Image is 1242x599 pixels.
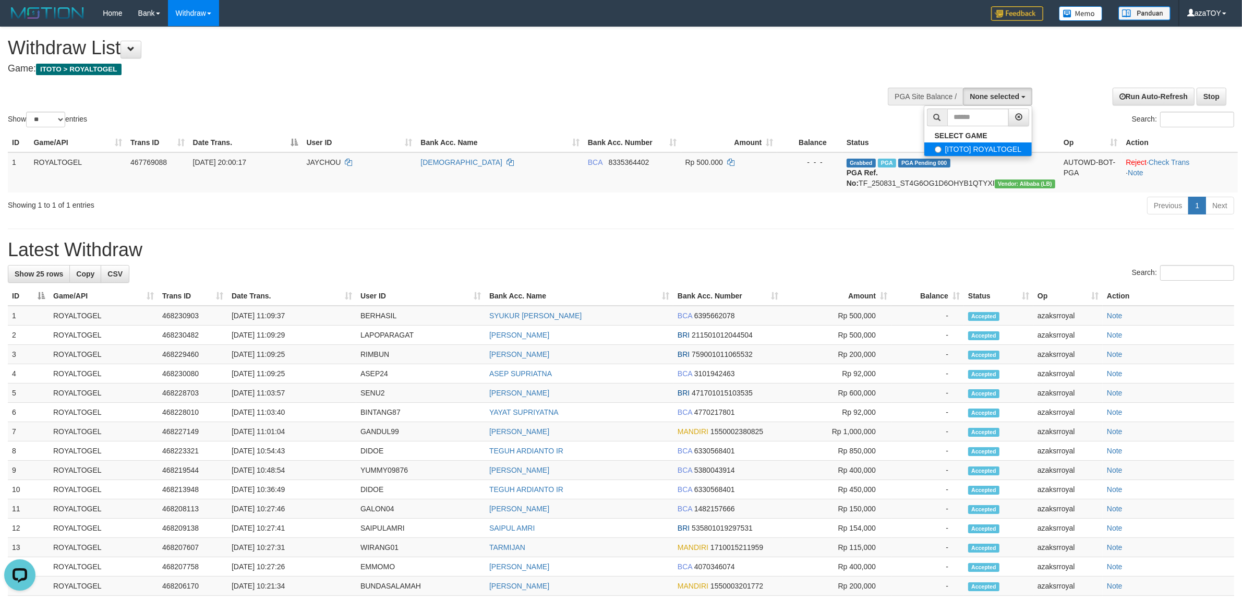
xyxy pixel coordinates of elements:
span: Accepted [968,409,999,417]
td: azaksrroyal [1033,403,1103,422]
a: Copy [69,265,101,283]
span: BCA [678,466,692,474]
td: Rp 200,000 [782,577,891,596]
span: Copy 4070346074 to clipboard [694,562,735,571]
b: SELECT GAME [935,131,987,140]
td: AUTOWD-BOT-PGA [1059,152,1122,193]
span: CSV [107,270,123,278]
span: Accepted [968,447,999,456]
td: WIRANG01 [356,538,485,557]
td: 6 [8,403,49,422]
span: BCA [678,447,692,455]
td: 11 [8,499,49,519]
a: Note [1107,350,1123,358]
td: GANDUL99 [356,422,485,441]
input: Search: [1160,112,1234,127]
td: azaksrroyal [1033,538,1103,557]
td: azaksrroyal [1033,441,1103,461]
td: 468230482 [158,326,227,345]
td: 468229460 [158,345,227,364]
label: Search: [1132,112,1234,127]
td: - [891,519,964,538]
td: Rp 400,000 [782,461,891,480]
th: ID [8,133,29,152]
img: Button%20Memo.svg [1059,6,1103,21]
span: Accepted [968,486,999,495]
th: Trans ID: activate to sort column ascending [126,133,189,152]
span: BCA [678,312,692,320]
label: Show entries [8,112,87,127]
td: Rp 92,000 [782,364,891,384]
td: - [891,364,964,384]
td: ROYALTOGEL [49,519,158,538]
a: [PERSON_NAME] [489,350,549,358]
a: SAIPUL AMRI [489,524,535,532]
td: [DATE] 10:36:49 [227,480,356,499]
span: Copy 1710015211959 to clipboard [710,543,763,552]
span: BRI [678,524,690,532]
span: PGA Pending [898,159,950,167]
a: Note [1107,505,1123,513]
a: YAYAT SUPRIYATNA [489,408,559,416]
a: Note [1107,447,1123,455]
th: User ID: activate to sort column ascending [303,133,417,152]
td: ROYALTOGEL [49,577,158,596]
td: [DATE] 10:27:41 [227,519,356,538]
div: Showing 1 to 1 of 1 entries [8,196,510,210]
span: BCA [678,505,692,513]
td: [DATE] 11:03:57 [227,384,356,403]
span: Show 25 rows [15,270,63,278]
span: BCA [678,485,692,494]
td: 468206170 [158,577,227,596]
a: TARMIJAN [489,543,525,552]
td: 468230903 [158,306,227,326]
td: [DATE] 11:09:29 [227,326,356,345]
span: Copy 211501012044504 to clipboard [692,331,753,339]
span: MANDIRI [678,427,708,436]
td: 468207607 [158,538,227,557]
span: Accepted [968,466,999,475]
a: [PERSON_NAME] [489,562,549,571]
td: 9 [8,461,49,480]
td: - [891,557,964,577]
td: DIDOE [356,480,485,499]
span: [DATE] 20:00:17 [193,158,246,166]
span: BCA [588,158,602,166]
td: Rp 154,000 [782,519,891,538]
span: Copy 8335364402 to clipboard [609,158,649,166]
span: Copy 6330568401 to clipboard [694,447,735,455]
td: Rp 200,000 [782,345,891,364]
th: Status: activate to sort column ascending [964,286,1033,306]
td: [DATE] 10:27:31 [227,538,356,557]
td: - [891,480,964,499]
a: [PERSON_NAME] [489,331,549,339]
span: Rp 500.000 [685,158,723,166]
td: 12 [8,519,49,538]
span: Copy 471701015103535 to clipboard [692,389,753,397]
th: Action [1103,286,1234,306]
td: BUNDASALAMAH [356,577,485,596]
th: Bank Acc. Number: activate to sort column ascending [584,133,681,152]
td: YUMMY09876 [356,461,485,480]
td: ROYALTOGEL [49,384,158,403]
span: BRI [678,389,690,397]
td: 4 [8,364,49,384]
td: Rp 115,000 [782,538,891,557]
td: 468227149 [158,422,227,441]
a: Note [1107,427,1123,436]
td: 468213948 [158,480,227,499]
a: Note [1107,369,1123,378]
td: azaksrroyal [1033,499,1103,519]
a: 1 [1188,197,1206,214]
td: Rp 850,000 [782,441,891,461]
a: Check Trans [1149,158,1190,166]
a: Note [1107,312,1123,320]
label: [ITOTO] ROYALTOGEL [924,142,1032,156]
a: SYUKUR [PERSON_NAME] [489,312,582,320]
td: 468219544 [158,461,227,480]
td: [DATE] 10:54:43 [227,441,356,461]
a: SELECT GAME [924,129,1032,142]
th: Amount: activate to sort column ascending [782,286,891,306]
a: Stop [1197,88,1226,105]
td: 1 [8,152,29,193]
